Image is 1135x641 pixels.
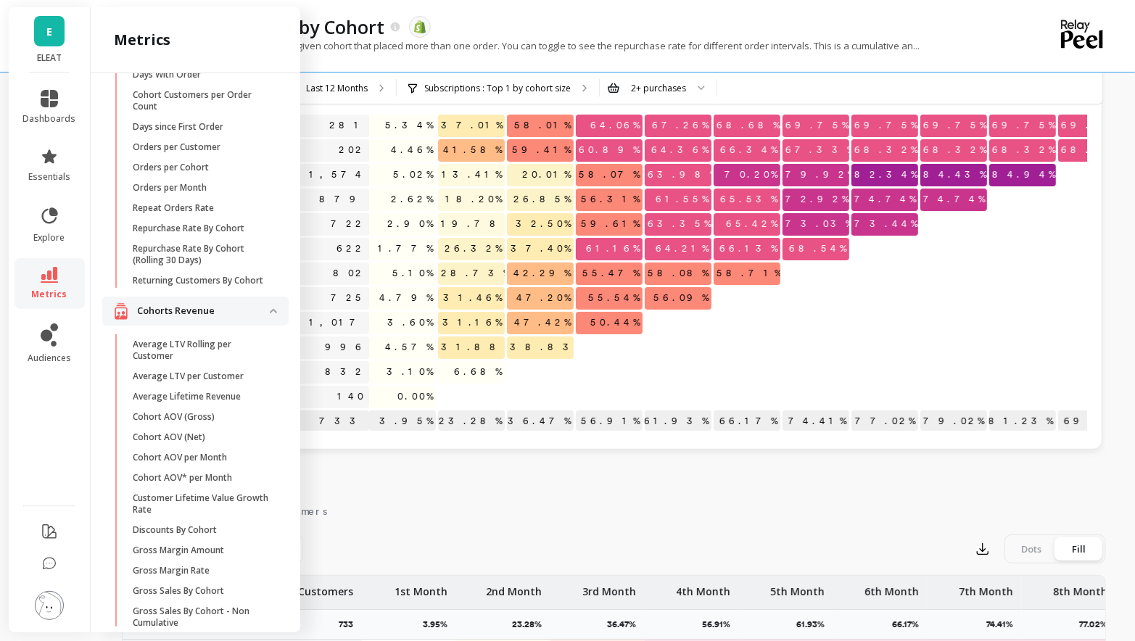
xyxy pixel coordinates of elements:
p: 6th Month [864,576,919,599]
h2: metrics [114,30,170,50]
span: 64.36% [648,139,711,161]
span: 69.75% [783,115,851,136]
span: 68.54% [786,238,849,260]
span: 32.50% [513,213,574,235]
span: 58.07% [576,164,643,186]
span: 31.46% [440,287,505,309]
span: 61.55% [653,189,711,210]
span: 68.32% [920,139,989,161]
img: down caret icon [270,309,277,313]
span: 59.61% [578,213,643,235]
img: profile picture [35,591,64,620]
p: Repurchase Rate By Cohort (Rolling 30 Days) [133,243,271,266]
p: 77.02% [1079,619,1116,630]
img: api.shopify.svg [413,20,426,33]
p: Discounts By Cohort [133,524,217,536]
div: Fill [1055,537,1103,561]
p: 4th Month [676,576,730,599]
span: 66.13% [717,238,780,260]
img: navigation item icon [114,302,128,320]
p: Subscriptions : Top 1 by cohort size [424,83,571,94]
span: 67.26% [649,115,711,136]
p: 66.17% [892,619,928,630]
span: 20.01% [519,164,574,186]
span: 4.79% [376,287,436,309]
span: 55.47% [579,262,643,284]
p: Gross Sales By Cohort [133,585,224,597]
span: 5.02% [390,164,436,186]
span: 50.44% [587,312,643,334]
a: 802 [330,262,369,284]
p: Average Lifetime Revenue [133,391,241,402]
span: 56.31% [578,189,643,210]
p: 733 [339,619,362,630]
p: Cohort AOV (Net) [133,431,205,443]
span: 41.58% [440,139,505,161]
span: 58.08% [645,262,711,284]
p: Last 12 Months [306,83,368,94]
p: Days since First Order [133,121,223,133]
span: 68.68% [714,115,783,136]
span: 67.33% [783,139,857,161]
span: 64.06% [587,115,643,136]
a: 879 [316,189,369,210]
span: 58.71% [714,262,784,284]
span: 2.62% [388,189,436,210]
p: 56.91% [576,410,643,432]
a: 722 [328,213,369,235]
p: 23.28% [438,410,505,432]
p: Cohort AOV per Month [133,452,227,463]
span: 3.10% [384,361,436,383]
p: Cohort Customers per Order Count [133,89,271,112]
span: 47.20% [513,287,574,309]
p: Cohort AOV (Gross) [133,411,215,423]
span: 69.75% [989,115,1058,136]
span: essentials [28,171,70,183]
p: Customers [298,576,353,599]
span: 13.41% [439,164,505,186]
span: 0.00% [395,386,436,408]
span: 66.34% [717,139,780,161]
p: 2nd Month [486,576,542,599]
p: Customer Lifetime Value Growth Rate [133,492,271,516]
span: 73.44% [851,213,920,235]
span: 73.03% [783,213,855,235]
p: 77.02% [851,410,918,432]
span: 74.74% [920,189,988,210]
p: Orders per Month [133,182,207,194]
span: audiences [28,352,71,364]
span: 5.34% [382,115,436,136]
p: Average LTV per Customer [133,371,244,382]
p: Gross Margin Amount [133,545,224,556]
p: 23.28% [512,619,550,630]
p: ELEAT [23,52,76,64]
p: Gross Margin Rate [133,565,210,576]
p: 74.41% [783,410,849,432]
span: explore [34,232,65,244]
p: Average LTV Rolling per Customer [133,339,271,362]
span: 31.16% [439,312,505,334]
span: 19.78% [438,213,514,235]
p: Repeat Orders Rate [133,202,214,214]
span: 38.83% [507,336,587,358]
span: 4.46% [388,139,436,161]
span: 69.75% [851,115,920,136]
span: 55.54% [585,287,643,309]
span: 68.32% [1058,139,1127,161]
span: 79.92% [783,164,857,186]
span: 61.16% [583,238,643,260]
span: 26.85% [511,189,574,210]
span: 82.34% [851,164,920,186]
p: 74.41% [986,619,1022,630]
a: 140 [334,386,369,408]
p: 66.17% [714,410,780,432]
span: 42.29% [511,262,574,284]
p: 69.15% [1058,410,1125,432]
a: 996 [322,336,369,358]
span: metrics [32,289,67,300]
span: 18.20% [442,189,505,210]
span: 72.92% [783,189,851,210]
p: Orders per Cohort [133,162,209,173]
span: 84.43% [920,164,989,186]
span: 68.32% [851,139,920,161]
